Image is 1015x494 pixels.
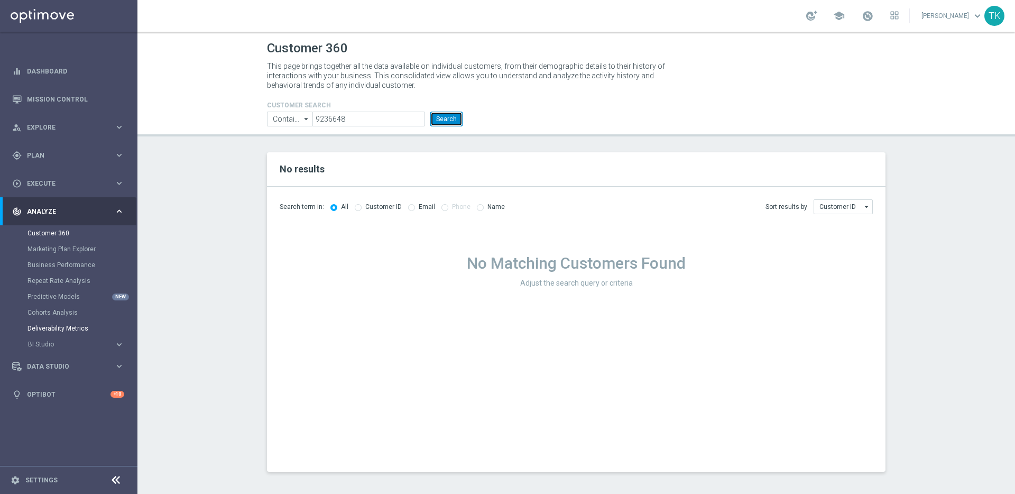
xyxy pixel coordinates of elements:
i: keyboard_arrow_right [114,361,124,371]
span: keyboard_arrow_down [972,10,983,22]
span: No results [280,163,325,175]
i: keyboard_arrow_right [114,206,124,216]
input: Enter CID, Email, name or phone [312,112,425,126]
h1: No Matching Customers Found [280,254,873,273]
input: Customer ID [814,199,873,214]
a: Optibot [27,380,110,408]
div: Execute [12,179,114,188]
a: Settings [25,477,58,483]
div: Plan [12,151,114,160]
button: person_search Explore keyboard_arrow_right [12,123,125,132]
p: This page brings together all the data available on individual customers, from their demographic ... [267,61,674,90]
span: Plan [27,152,114,159]
label: All [341,203,348,211]
label: Email [419,203,435,211]
div: Repeat Rate Analysis [27,273,136,289]
i: person_search [12,123,22,132]
div: Data Studio [12,362,114,371]
div: Analyze [12,207,114,216]
button: gps_fixed Plan keyboard_arrow_right [12,151,125,160]
div: BI Studio [28,341,114,347]
i: keyboard_arrow_right [114,150,124,160]
a: [PERSON_NAME]keyboard_arrow_down [920,8,984,24]
a: Mission Control [27,85,124,113]
span: BI Studio [28,341,104,347]
a: Business Performance [27,261,110,269]
div: Cohorts Analysis [27,305,136,321]
i: equalizer [12,67,22,76]
input: Contains [267,112,312,126]
h3: Adjust the search query or criteria [280,278,873,288]
h4: CUSTOMER SEARCH [267,102,463,109]
button: play_circle_outline Execute keyboard_arrow_right [12,179,125,188]
span: Explore [27,124,114,131]
div: Marketing Plan Explorer [27,241,136,257]
div: Predictive Models [27,289,136,305]
i: arrow_drop_down [862,200,872,214]
i: gps_fixed [12,151,22,160]
h1: Customer 360 [267,41,885,56]
i: keyboard_arrow_right [114,122,124,132]
span: Analyze [27,208,114,215]
a: Dashboard [27,57,124,85]
span: Execute [27,180,114,187]
label: Name [487,203,505,211]
button: BI Studio keyboard_arrow_right [27,340,125,349]
div: Optibot [12,380,124,408]
div: Deliverability Metrics [27,321,136,336]
button: Mission Control [12,95,125,104]
i: keyboard_arrow_right [114,340,124,350]
button: track_changes Analyze keyboard_arrow_right [12,207,125,216]
span: school [833,10,845,22]
i: track_changes [12,207,22,216]
div: Mission Control [12,85,124,113]
div: Customer 360 [27,225,136,241]
i: lightbulb [12,390,22,399]
div: Explore [12,123,114,132]
button: lightbulb Optibot +10 [12,390,125,399]
span: Search term in: [280,203,324,212]
div: NEW [112,294,129,300]
div: Dashboard [12,57,124,85]
button: equalizer Dashboard [12,67,125,76]
i: play_circle_outline [12,179,22,188]
a: Cohorts Analysis [27,308,110,317]
a: Repeat Rate Analysis [27,277,110,285]
i: settings [11,475,20,485]
div: TK [984,6,1004,26]
i: keyboard_arrow_right [114,178,124,188]
a: Customer 360 [27,229,110,237]
span: Sort results by [765,203,807,212]
a: Predictive Models [27,292,110,301]
i: arrow_drop_down [301,112,312,126]
label: Customer ID [365,203,402,211]
label: Phone [452,203,470,211]
div: +10 [110,391,124,398]
div: BI Studio [27,336,136,352]
button: Search [430,112,463,126]
span: Data Studio [27,363,114,370]
button: Data Studio keyboard_arrow_right [12,362,125,371]
a: Marketing Plan Explorer [27,245,110,253]
div: Business Performance [27,257,136,273]
a: Deliverability Metrics [27,324,110,333]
